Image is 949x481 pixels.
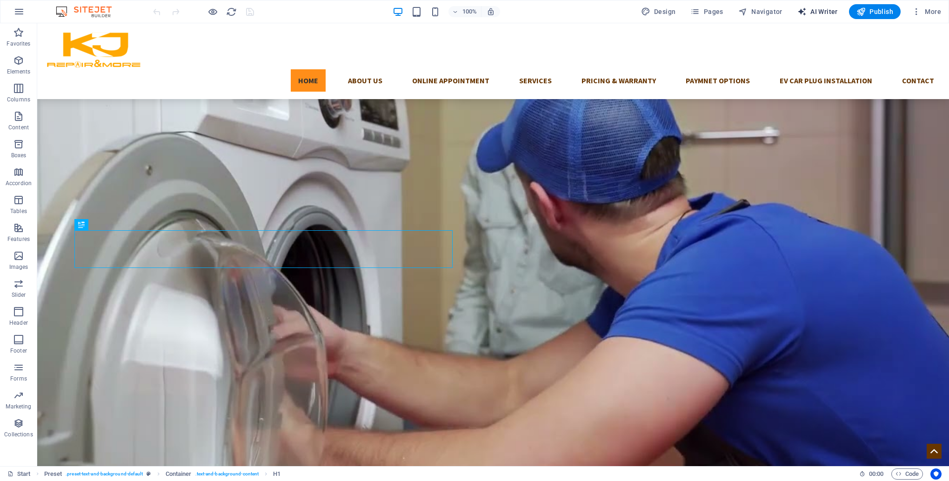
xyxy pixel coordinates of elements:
[9,263,28,271] p: Images
[930,468,942,480] button: Usercentrics
[10,375,27,382] p: Forms
[147,471,151,476] i: This element is a customizable preset
[44,468,62,480] span: Click to select. Double-click to edit
[641,7,676,16] span: Design
[195,468,259,480] span: . text-and-background-content
[9,319,28,327] p: Header
[7,40,30,47] p: Favorites
[4,431,33,438] p: Collections
[6,180,32,187] p: Accordion
[797,7,838,16] span: AI Writer
[735,4,786,19] button: Navigator
[896,468,919,480] span: Code
[7,468,31,480] a: Click to cancel selection. Double-click to open Pages
[908,4,945,19] button: More
[166,468,192,480] span: Click to select. Double-click to edit
[637,4,680,19] div: Design (Ctrl+Alt+Y)
[226,6,237,17] button: reload
[6,403,31,410] p: Marketing
[226,7,237,17] i: Reload page
[869,468,883,480] span: 00 00
[207,6,218,17] button: Click here to leave preview mode and continue editing
[12,291,26,299] p: Slider
[7,68,31,75] p: Elements
[912,7,941,16] span: More
[10,347,27,354] p: Footer
[66,468,143,480] span: . preset-text-and-background-default
[11,152,27,159] p: Boxes
[687,4,727,19] button: Pages
[891,468,923,480] button: Code
[8,124,29,131] p: Content
[738,7,782,16] span: Navigator
[856,7,893,16] span: Publish
[875,470,877,477] span: :
[7,96,30,103] p: Columns
[794,4,842,19] button: AI Writer
[462,6,477,17] h6: 100%
[859,468,884,480] h6: Session time
[487,7,495,16] i: On resize automatically adjust zoom level to fit chosen device.
[53,6,123,17] img: Editor Logo
[637,4,680,19] button: Design
[7,235,30,243] p: Features
[273,468,281,480] span: Click to select. Double-click to edit
[849,4,901,19] button: Publish
[44,468,281,480] nav: breadcrumb
[690,7,723,16] span: Pages
[448,6,481,17] button: 100%
[10,207,27,215] p: Tables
